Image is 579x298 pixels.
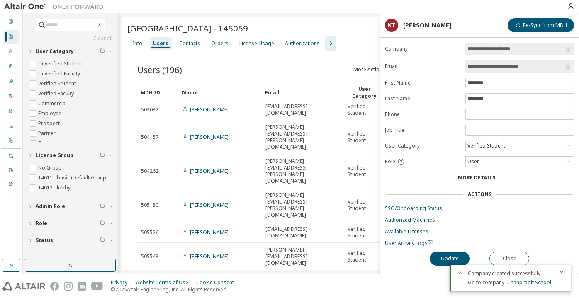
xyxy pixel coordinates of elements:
[190,229,229,236] a: [PERSON_NAME]
[38,119,61,128] label: Prospect
[348,131,382,144] span: Verified Student
[38,163,63,173] label: No Group
[28,42,112,61] button: User Category
[36,220,47,227] span: Role
[3,193,19,206] div: Units Usage BI
[348,103,382,116] span: Verified Student
[403,22,451,29] div: [PERSON_NAME]
[38,183,72,193] label: 14012 - lobby
[111,286,239,293] p: © 2025 Altair Engineering, Inc. All Rights Reserved.
[38,89,75,99] label: Verified Faculty
[28,146,112,165] button: License Group
[190,106,229,113] a: [PERSON_NAME]
[127,22,248,34] span: [GEOGRAPHIC_DATA] - 145059
[190,167,229,174] a: [PERSON_NAME]
[508,18,574,32] button: Re-Sync from MDH
[385,63,460,70] label: Email
[347,85,382,99] div: User Category
[3,134,19,148] div: On Prem
[385,143,460,149] label: User Category
[385,228,574,235] a: Available Licenses
[466,157,480,166] div: User
[385,80,460,86] label: First Name
[100,220,105,227] span: Clear filter
[385,158,395,165] span: Role
[135,279,196,286] div: Website Terms of Use
[100,48,105,55] span: Clear filter
[133,40,142,47] div: Info
[64,282,73,291] img: instagram.svg
[265,158,340,184] span: [PERSON_NAME][EMAIL_ADDRESS][PERSON_NAME][DOMAIN_NAME]
[190,133,229,141] a: [PERSON_NAME]
[100,237,105,244] span: Clear filter
[353,63,392,77] button: More Actions
[28,214,112,233] button: Role
[4,2,108,11] img: Altair One
[3,164,19,177] div: Company Events
[38,128,57,138] label: Partner
[348,250,382,263] span: Verified Student
[385,127,460,133] label: Job Title
[190,253,229,260] a: [PERSON_NAME]
[3,15,19,29] div: Dashboard
[91,282,103,291] img: youtube.svg
[265,86,341,99] div: Email
[3,150,19,163] div: User Events
[265,192,340,218] span: [PERSON_NAME][EMAIL_ADDRESS][PERSON_NAME][DOMAIN_NAME]
[385,111,460,118] label: Phone
[285,40,320,47] div: Authorizations
[38,138,50,148] label: Trial
[38,109,63,119] label: Employee
[36,152,73,159] span: License Group
[28,35,112,42] a: Clear all
[137,64,182,75] span: Users (196)
[385,19,398,32] div: KT
[468,191,491,198] div: Actions
[3,75,19,88] div: SKUs
[348,226,382,239] span: Verified Student
[507,279,551,286] a: Chanpradit School
[28,197,112,216] button: Admin Role
[36,48,74,55] span: User Category
[468,270,554,277] div: Company created successfully
[78,282,86,291] img: linkedin.svg
[239,40,274,47] div: License Usage
[3,90,19,103] div: User Profile
[348,199,382,212] span: Verified Student
[3,60,19,73] div: Orders
[28,231,112,250] button: Status
[265,226,340,239] span: [EMAIL_ADDRESS][DOMAIN_NAME]
[38,99,68,109] label: Commercial
[3,120,19,133] div: Managed
[466,141,574,151] div: Verified Student
[458,174,495,181] span: More Details
[489,252,529,266] button: Close
[265,103,340,116] span: [EMAIL_ADDRESS][DOMAIN_NAME]
[153,40,168,47] div: Users
[141,253,158,260] span: 505548
[36,237,53,244] span: Status
[38,59,84,69] label: Unverified Student
[141,107,158,113] span: 503032
[141,168,158,174] span: 504262
[182,86,258,99] div: Name
[2,282,45,291] img: altair_logo.svg
[468,279,551,286] span: Go to company -
[3,30,19,44] div: Companies
[466,157,574,167] div: User
[466,141,506,150] div: Verified Student
[179,40,200,47] div: Contacts
[141,229,158,236] span: 505526
[3,178,19,191] div: Product Downloads
[190,201,229,208] a: [PERSON_NAME]
[50,282,59,291] img: facebook.svg
[3,45,19,58] div: Users
[385,46,460,52] label: Company
[100,203,105,210] span: Clear filter
[196,279,239,286] div: Cookie Consent
[36,203,65,210] span: Admin Role
[38,79,78,89] label: Verified Student
[211,40,229,47] div: Orders
[38,69,82,79] label: Unverified Faculty
[141,134,158,141] span: 504157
